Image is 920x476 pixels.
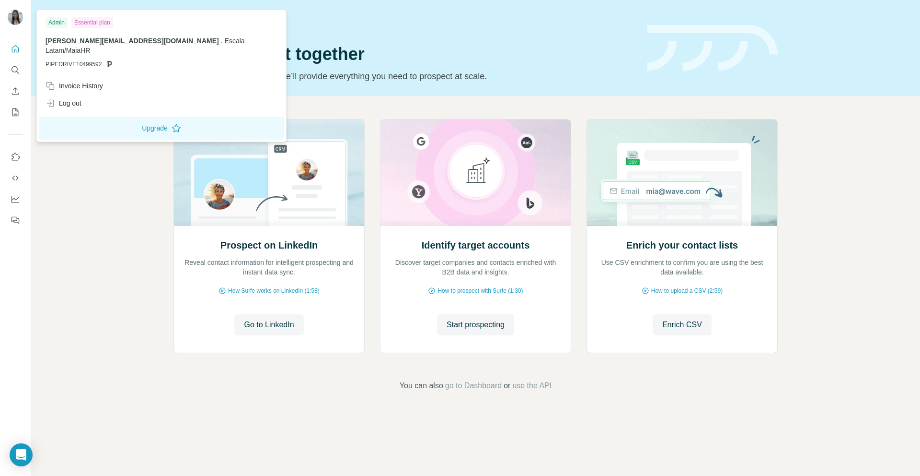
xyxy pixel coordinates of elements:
span: or [504,380,510,392]
button: My lists [8,104,23,121]
div: Open Intercom Messenger [10,443,33,466]
button: Search [8,61,23,79]
img: banner [647,25,778,71]
img: Prospect on LinkedIn [173,119,365,226]
div: Log out [46,98,81,108]
h2: Enrich your contact lists [626,238,738,252]
p: Use CSV enrichment to confirm you are using the best data available. [597,258,768,277]
span: Go to LinkedIn [244,319,294,331]
p: Pick your starting point and we’ll provide everything you need to prospect at scale. [173,70,635,83]
span: Start prospecting [447,319,505,331]
h1: Let’s prospect together [173,45,635,64]
img: Identify target accounts [380,119,571,226]
span: PIPEDRIVE10499592 [46,60,102,69]
h2: Identify target accounts [422,238,530,252]
span: How to prospect with Surfe (1:30) [437,286,523,295]
p: Reveal contact information for intelligent prospecting and instant data sync. [184,258,355,277]
h2: Prospect on LinkedIn [220,238,318,252]
span: How to upload a CSV (2:59) [651,286,723,295]
button: use the API [512,380,552,392]
p: Discover target companies and contacts enriched with B2B data and insights. [390,258,561,277]
div: Admin [46,17,68,28]
span: [PERSON_NAME][EMAIL_ADDRESS][DOMAIN_NAME] [46,37,219,45]
button: Quick start [8,40,23,58]
div: Invoice History [46,81,103,91]
img: Avatar [8,10,23,25]
div: Quick start [173,18,635,27]
span: How Surfe works on LinkedIn (1:58) [228,286,320,295]
button: Feedback [8,212,23,229]
span: Escala Latam/MaiaHR [46,37,245,54]
button: go to Dashboard [445,380,502,392]
span: Enrich CSV [662,319,702,331]
button: Go to LinkedIn [234,314,303,335]
button: Start prospecting [437,314,514,335]
span: You can also [400,380,443,392]
button: Enrich CSV [653,314,712,335]
span: . [221,37,223,45]
button: Upgrade [39,117,284,140]
button: Use Surfe on LinkedIn [8,148,23,166]
div: Essential plan [71,17,113,28]
button: Dashboard [8,190,23,208]
button: Use Surfe API [8,169,23,187]
img: Enrich your contact lists [586,119,778,226]
button: Enrich CSV [8,83,23,100]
